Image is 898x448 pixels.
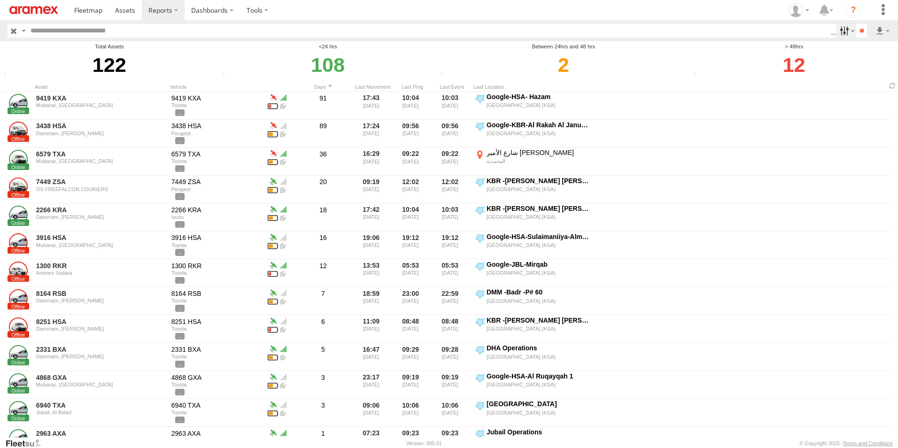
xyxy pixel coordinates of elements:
label: Click to View Event Location [473,288,591,314]
div: 13:53 [DATE] [355,260,391,286]
div: 05:53 [DATE] [434,260,470,286]
div: 10:06 [DATE] [434,400,470,425]
div: 16:29 [DATE] [355,148,391,174]
div: KBR -[PERSON_NAME] [PERSON_NAME],Qashla -P# 30 [487,316,589,324]
div: 19:06 [DATE] [355,232,391,258]
div: 4868 GXA [171,373,263,382]
div: 17:24 [DATE] [355,121,391,147]
div: 09:28 [DATE] [434,344,470,370]
div: Number of devices that their last movement was within 24 hours [220,72,234,79]
div: Battery Remaining: 4.03v [268,408,278,417]
div: 05:53 [DATE] [395,260,430,286]
div: Battery Remaining: 4.18v [268,352,278,361]
span: View Vehicle Details to show all tags [175,417,185,423]
div: Battery Remaining: 3.59v [268,324,278,333]
div: KBR -[PERSON_NAME] [PERSON_NAME],Qashla -P# 30 [487,204,589,213]
div: Dammam, [PERSON_NAME] [36,298,165,303]
div: 89 [295,121,351,147]
div: Mubaraz, [GEOGRAPHIC_DATA] [36,382,165,387]
div: Mubaraz, [GEOGRAPHIC_DATA] [36,242,165,248]
a: 3916 HSA [36,233,165,242]
div: Total Assets [1,43,217,51]
a: 6940 TXA [36,401,165,409]
div: Battery Remaining: 4.02v [268,185,278,193]
div: 08:48 [DATE] [395,316,430,342]
div: GSM Signal = 4 [278,372,288,380]
div: 18:59 [DATE] [355,288,391,314]
label: Click to View Event Location [473,93,591,118]
div: 3 [295,372,351,398]
a: 3438 HSA [36,122,165,130]
div: [GEOGRAPHIC_DATA] (KSA) [487,214,589,220]
div: 22:59 [DATE] [434,288,470,314]
div: Dammam, [PERSON_NAME] [36,214,165,220]
div: 09:19 [DATE] [434,372,470,398]
div: Toyota [171,326,263,332]
a: View Asset Details [9,401,28,420]
div: Battery Remaining: 4.05v [268,241,278,249]
span: View Vehicle Details to show all tags [175,389,185,395]
div: 10:04 [DATE] [395,93,430,118]
div: GSM Signal = 4 [278,121,288,129]
div: GSM Signal = 4 [278,177,288,185]
div: Version: 305.01 [406,440,442,446]
div: 36 [295,148,351,174]
div: Isuzu [171,214,263,220]
img: aramex-logo.svg [9,6,58,14]
div: Battery Remaining: 4.16v [268,296,278,305]
div: [GEOGRAPHIC_DATA] (KSA) [487,270,589,276]
div: [GEOGRAPHIC_DATA] (KSA) [487,325,589,332]
span: View Vehicle Details to show all tags [175,137,185,144]
a: View Asset Details [9,317,28,336]
div: [GEOGRAPHIC_DATA] (KSA) [487,186,589,193]
div: شارع الأمير [PERSON_NAME] [487,148,589,157]
a: View Asset Details [9,233,28,252]
div: Asset [35,84,166,90]
div: 08:48 [DATE] [434,316,470,342]
span: View Vehicle Details to show all tags [175,361,185,367]
div: Click to filter last movement within 24 hours [220,51,436,79]
div: [GEOGRAPHIC_DATA] (KSA) [487,130,589,137]
div: DMM -Badr -P# 60 [487,288,589,296]
div: 23:00 [DATE] [395,288,430,314]
div: GSM Signal = 4 [278,288,288,296]
div: 16:47 [DATE] [355,344,391,370]
div: Toyota [171,158,263,164]
div: 8164 RSB [171,289,263,298]
div: 18 [295,204,351,230]
a: 4868 GXA [36,373,165,382]
div: 7449 ZSA [171,178,263,186]
div: Battery Remaining: 4.02v [268,380,278,389]
a: 1300 RKR [36,262,165,270]
div: 19:12 [DATE] [395,232,430,258]
div: 9419 KXA [171,94,263,102]
div: [GEOGRAPHIC_DATA] (KSA) [487,102,589,108]
div: OS FREEFALCON COURIERS [36,186,165,192]
div: Between 24hrs and 48 hrs [438,43,689,51]
span: View Vehicle Details to show all tags [175,221,185,228]
div: Click to filter last movement between last 24 and 48 hours [438,51,689,79]
a: 2963 AXA [36,429,165,438]
a: 8251 HSA [36,317,165,326]
div: © Copyright 2025 - [799,440,893,446]
div: Mubaraz, [GEOGRAPHIC_DATA] [36,158,165,164]
div: KBR -[PERSON_NAME] [PERSON_NAME],Qashla -P# 30 [487,177,589,185]
div: المحمدية [487,158,589,164]
a: View Asset Details [9,150,28,169]
div: [GEOGRAPHIC_DATA] (KSA) [487,354,589,360]
div: 17:43 [DATE] [355,93,391,118]
label: Click to View Event Location [473,400,591,425]
div: Battery Remaining: 4.16v [268,213,278,221]
a: 9419 KXA [36,94,165,102]
div: Toyota [171,409,263,415]
div: Click to Sort [355,84,391,90]
div: 19:12 [DATE] [434,232,470,258]
div: 3 [295,400,351,425]
div: Dammam, [PERSON_NAME] [36,326,165,332]
div: Toyota [171,270,263,276]
div: Peugeot [171,438,263,443]
a: View Asset Details [9,206,28,224]
div: 91 [295,93,351,118]
span: View Vehicle Details to show all tags [175,193,185,200]
div: Vehicle [170,84,264,90]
